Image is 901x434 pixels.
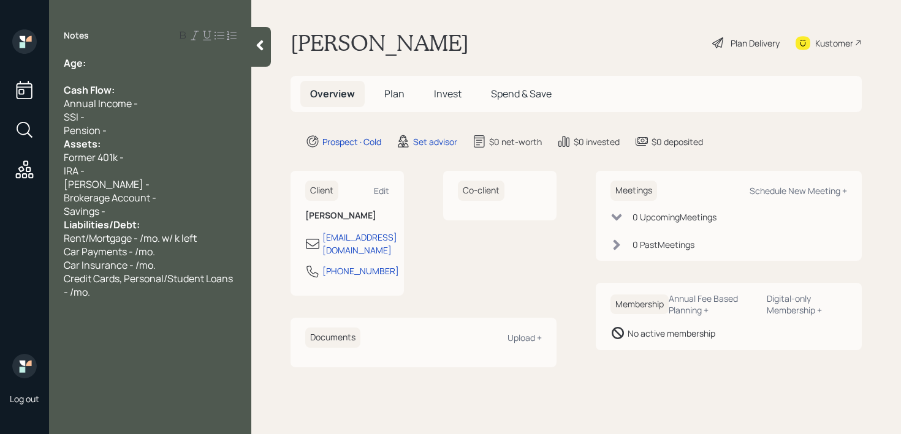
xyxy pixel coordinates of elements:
div: [PHONE_NUMBER] [322,264,399,277]
span: Savings - [64,204,105,218]
span: Car Payments - /mo. [64,245,155,258]
span: Brokerage Account - [64,191,156,204]
div: Schedule New Meeting + [750,185,847,196]
div: Prospect · Cold [322,135,381,148]
h6: Client [305,181,338,201]
span: Pension - [64,124,107,137]
h1: [PERSON_NAME] [291,29,469,56]
div: Annual Fee Based Planning + [669,293,757,316]
div: Kustomer [815,37,853,50]
div: No active membership [628,327,715,340]
span: Cash Flow: [64,83,115,97]
div: Upload + [508,332,542,343]
div: Log out [10,393,39,405]
span: Overview [310,87,355,100]
span: Former 401k - [64,151,124,164]
span: Invest [434,87,462,100]
h6: Co-client [458,181,504,201]
span: Rent/Mortgage - /mo. w/ k left [64,231,197,245]
div: Edit [374,185,389,196]
div: $0 invested [574,135,620,148]
h6: Meetings [610,181,657,201]
span: Car Insurance - /mo. [64,258,156,272]
h6: [PERSON_NAME] [305,211,389,221]
span: Age: [64,56,86,70]
div: [EMAIL_ADDRESS][DOMAIN_NAME] [322,231,397,256]
h6: Membership [610,294,669,315]
span: Assets: [64,137,101,151]
span: Spend & Save [491,87,552,100]
span: Plan [384,87,405,100]
span: Credit Cards, Personal/Student Loans - /mo. [64,272,235,299]
h6: Documents [305,327,360,348]
div: $0 net-worth [489,135,542,148]
span: [PERSON_NAME] - [64,178,150,191]
span: SSI - [64,110,85,124]
span: Liabilities/Debt: [64,218,140,231]
div: 0 Past Meeting s [633,238,694,251]
div: Digital-only Membership + [767,293,847,316]
span: IRA - [64,164,85,178]
div: Plan Delivery [731,37,780,50]
div: 0 Upcoming Meeting s [633,211,717,223]
div: Set advisor [413,135,457,148]
span: Annual Income - [64,97,138,110]
img: retirable_logo.png [12,354,37,378]
label: Notes [64,29,89,42]
div: $0 deposited [652,135,703,148]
